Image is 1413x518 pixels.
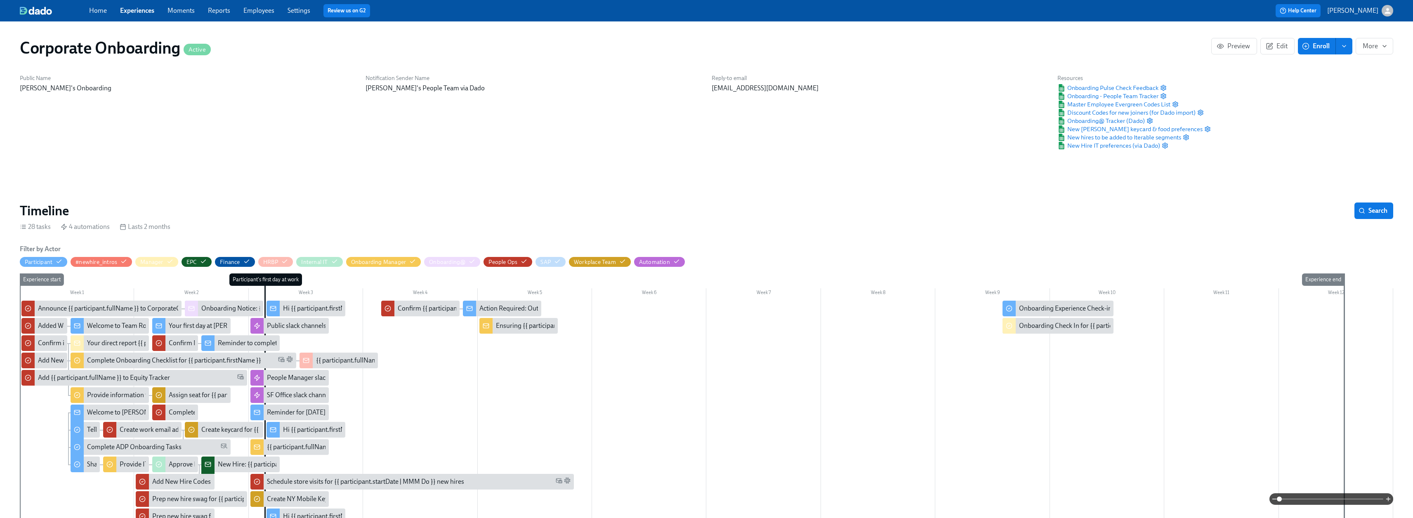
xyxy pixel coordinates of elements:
[1003,301,1113,316] div: Onboarding Experience Check-in
[366,74,701,82] h6: Notification Sender Name
[169,391,429,400] div: Assign seat for {{ participant.fullName }} (starting {{ participant.startDate | MMM DD YYYY }})
[167,7,195,14] a: Moments
[71,257,132,267] button: #newhire_intros
[296,257,342,267] button: Internal IT
[1279,288,1393,299] div: Week 12
[283,425,467,434] div: Hi {{ participant.firstName }}, here is your 40% off evergreen code
[1267,42,1288,50] span: Edit
[1057,125,1203,133] a: Google SheetNew [PERSON_NAME] keycard & food preferences
[267,301,345,316] div: Hi {{ participant.firstName }}, enjoy your new shoe & bag codes
[152,335,198,351] div: Confirm New Hire ({{ participant.fullName }}) Completed ADP Materials
[185,422,263,438] div: Create keycard for {{ participant.fullName }} (starting {{ participant.startDate | MMM DD YYYY }})
[1280,7,1316,15] span: Help Center
[1057,125,1203,133] span: New [PERSON_NAME] keycard & food preferences
[1057,142,1066,149] img: Google Sheet
[535,257,566,267] button: SAP
[300,353,378,368] div: {{ participant.fullName }}'s Onboarding Plan
[169,408,312,417] div: Complete ADP Profile for {{ participant.fullName }}
[87,339,248,348] div: Your direct report {{ participant.fullName }}'s onboarding
[1363,42,1386,50] span: More
[20,7,52,15] img: dado
[184,47,211,53] span: Active
[89,7,107,14] a: Home
[1057,117,1145,125] span: Onboarding@ Tracker (Dado)
[250,370,329,386] div: People Manager slack channel
[20,202,69,219] h2: Timeline
[20,74,356,82] h6: Public Name
[496,321,700,330] div: Ensuring {{ participant.fullName }}'s first month sets them up for success
[479,304,614,313] div: Action Required: Outstanding Onboarding Docs
[1057,108,1196,117] span: Discount Codes for new joiners (for Dado import)
[288,7,310,14] a: Settings
[267,373,352,382] div: People Manager slack channel
[1304,42,1330,50] span: Enroll
[267,477,464,486] div: Schedule store visits for {{ participant.startDate | MMM Do }} new hires
[20,288,134,299] div: Week 1
[71,405,149,420] div: Welcome to [PERSON_NAME]'s!
[21,301,182,316] div: Announce {{ participant.fullName }} to CorporateOnboarding@?
[20,38,211,58] h1: Corporate Onboarding
[1057,84,1158,92] span: Onboarding Pulse Check Feedback
[424,257,480,267] button: Onboarding@
[201,304,511,313] div: Onboarding Notice: {{ participant.fullName }} – {{ participant.role }} ({{ participant.startDate ...
[488,258,517,266] div: Hide People Ops
[21,370,247,386] div: Add {{ participant.fullName }} to Equity Tracker
[71,439,231,455] div: Complete ADP Onboarding Tasks
[1298,38,1336,54] button: Enroll
[38,321,230,330] div: Added Welcome Code to Codes Tracker for {{ participant.fullName }}
[71,422,100,438] div: Tell us a bit more about you!
[1057,84,1066,92] img: Google Sheet
[1327,5,1393,16] button: [PERSON_NAME]
[136,491,247,507] div: Prep new hire swag for {{ participant.fullName }} ({{ participant.startDate | MM/DD/YYYY }})
[1057,125,1066,133] img: Google Sheet
[267,321,326,330] div: Public slack channels
[87,408,179,417] div: Welcome to [PERSON_NAME]'s!
[1057,92,1158,100] span: Onboarding - People Team Tracker
[71,457,100,472] div: Share your computer preferences
[267,408,401,417] div: Reminder for [DATE]: please bring your I-9 docs
[87,356,261,365] div: Complete Onboarding Checklist for {{ participant.firstName }}
[1336,38,1352,54] button: enroll
[286,356,293,365] span: Slack
[221,443,227,452] span: Personal Email
[169,321,369,330] div: Your first day at [PERSON_NAME][GEOGRAPHIC_DATA] is nearly here!
[1057,109,1066,116] img: Google Sheet
[243,7,274,14] a: Employees
[592,288,706,299] div: Week 6
[250,387,329,403] div: SF Office slack channel
[278,356,285,365] span: Work Email
[169,339,371,348] div: Confirm New Hire ({{ participant.fullName }}) Completed ADP Materials
[250,318,329,334] div: Public slack channels
[479,318,558,334] div: Ensuring {{ participant.fullName }}'s first month sets them up for success
[1019,321,1161,330] div: Onboarding Check In for {{ participant.fullName }}
[1057,133,1181,141] a: Google SheetNew hires to be added to Iterable segments
[185,301,263,316] div: Onboarding Notice: {{ participant.fullName }} – {{ participant.role }} ({{ participant.startDate ...
[1057,134,1066,141] img: Google Sheet
[237,373,244,383] span: Work Email
[1057,84,1158,92] a: Google SheetOnboarding Pulse Check Feedback
[87,425,166,434] div: Tell us a bit more about you!
[1057,100,1170,108] a: Google SheetMaster Employee Evergreen Codes List
[1050,288,1164,299] div: Week 10
[71,387,149,403] div: Provide information for the Workplace team
[1218,42,1250,50] span: Preview
[134,288,248,299] div: Week 2
[283,304,460,313] div: Hi {{ participant.firstName }}, enjoy your new shoe & bag codes
[1260,38,1295,54] a: Edit
[25,258,52,266] div: Hide Participant
[1327,6,1378,15] p: [PERSON_NAME]
[351,258,406,266] div: Hide Onboarding Manager
[87,391,211,400] div: Provide information for the Workplace team
[71,318,149,334] div: Welcome to Team Rothy’s!
[250,474,574,490] div: Schedule store visits for {{ participant.startDate | MMM Do }} new hires
[229,273,302,286] div: Participant's first day at work
[71,353,296,368] div: Complete Onboarding Checklist for {{ participant.firstName }}
[706,288,821,299] div: Week 7
[346,257,421,267] button: Onboarding Manager
[1057,92,1158,100] a: Google SheetOnboarding - People Team Tracker
[103,457,149,472] div: Provide IT Set-up info
[218,460,499,469] div: New Hire: {{ participant.fullName }} - {{ participant.role }} ({{ participant.startDate | MM/DD/Y...
[250,439,329,455] div: {{ participant.fullName }} starts [DATE] 🚀
[120,222,170,231] div: Lasts 2 months
[634,257,685,267] button: Automation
